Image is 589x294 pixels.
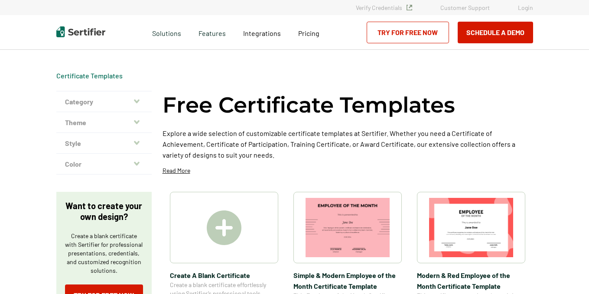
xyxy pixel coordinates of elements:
[163,128,533,160] p: Explore a wide selection of customizable certificate templates at Sertifier. Whether you need a C...
[65,232,143,275] p: Create a blank certificate with Sertifier for professional presentations, credentials, and custom...
[199,27,226,38] span: Features
[65,200,143,222] p: Want to create your own design?
[298,27,319,38] a: Pricing
[207,210,241,245] img: Create A Blank Certificate
[56,154,152,174] button: Color
[306,198,390,257] img: Simple & Modern Employee of the Month Certificate Template
[440,4,490,11] a: Customer Support
[56,26,105,37] img: Sertifier | Digital Credentialing Platform
[56,91,152,112] button: Category
[298,29,319,37] span: Pricing
[518,4,533,11] a: Login
[293,270,402,291] span: Simple & Modern Employee of the Month Certificate Template
[152,27,181,38] span: Solutions
[163,91,455,119] h1: Free Certificate Templates
[243,27,281,38] a: Integrations
[356,4,412,11] a: Verify Credentials
[417,270,525,291] span: Modern & Red Employee of the Month Certificate Template
[56,112,152,133] button: Theme
[407,5,412,10] img: Verified
[429,198,513,257] img: Modern & Red Employee of the Month Certificate Template
[243,29,281,37] span: Integrations
[367,22,449,43] a: Try for Free Now
[163,166,190,175] p: Read More
[56,71,123,80] a: Certificate Templates
[56,71,123,80] div: Breadcrumb
[56,133,152,154] button: Style
[170,270,278,281] span: Create A Blank Certificate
